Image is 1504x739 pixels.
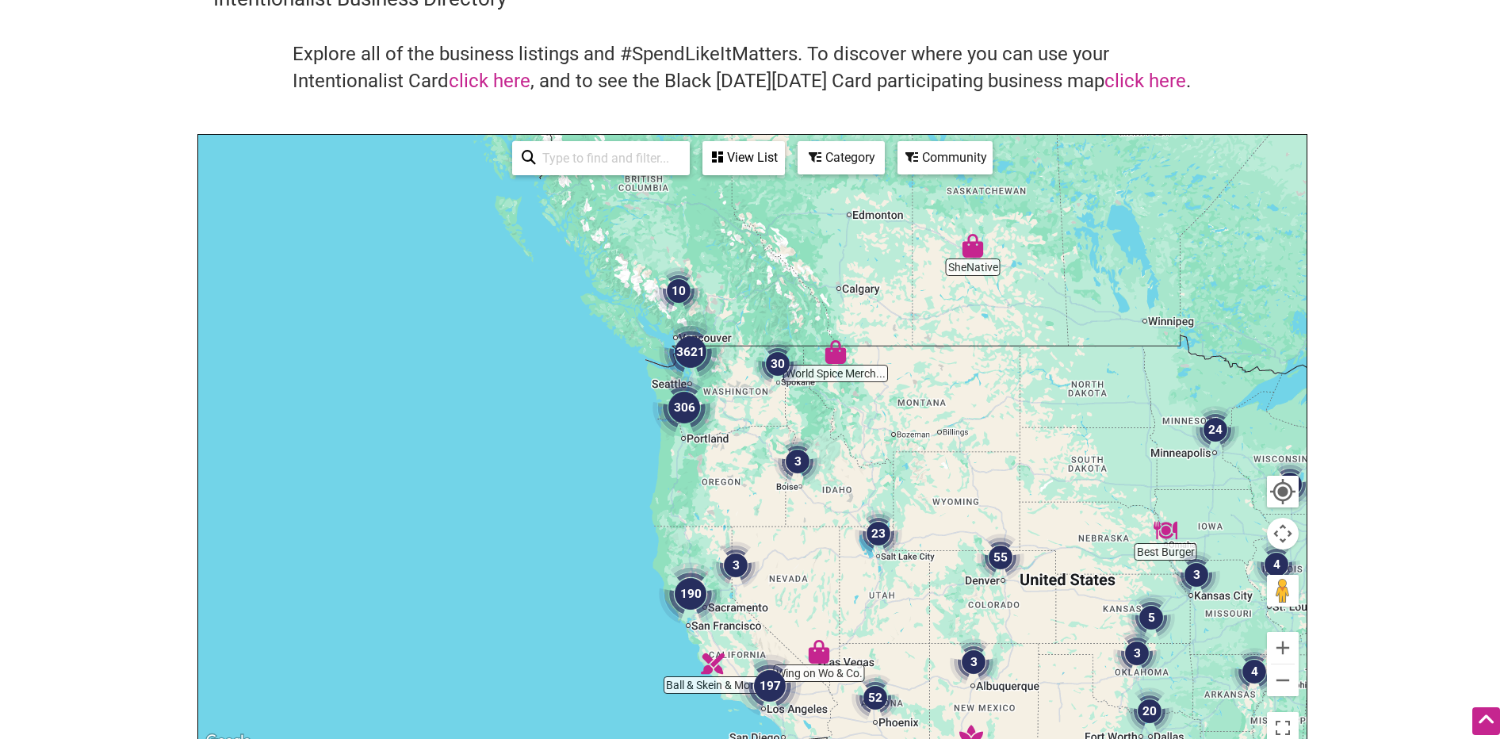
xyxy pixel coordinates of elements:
[824,340,848,364] div: World Spice Merchants
[704,143,783,173] div: View List
[977,534,1024,581] div: 55
[1267,664,1299,696] button: Zoom out
[1267,518,1299,549] button: Map camera controls
[1126,687,1173,735] div: 20
[702,141,785,175] div: See a list of the visible businesses
[1472,707,1500,735] div: Scroll Back to Top
[774,438,821,485] div: 3
[807,640,831,664] div: Wing on Wo & Co.
[961,234,985,258] div: SheNative
[1267,632,1299,664] button: Zoom in
[1127,594,1175,641] div: 5
[1267,476,1299,507] button: Your Location
[659,562,722,626] div: 190
[1192,406,1239,454] div: 24
[852,674,899,722] div: 52
[536,143,680,174] input: Type to find and filter...
[1266,461,1314,508] div: 8
[512,141,690,175] div: Type to search and filter
[897,141,993,174] div: Filter by Community
[655,267,702,315] div: 10
[855,510,902,557] div: 23
[712,542,760,589] div: 3
[1173,551,1220,599] div: 3
[798,141,885,174] div: Filter by category
[950,638,997,686] div: 3
[1253,541,1300,588] div: 4
[754,340,802,388] div: 30
[652,376,716,439] div: 306
[1113,630,1161,677] div: 3
[1104,70,1186,92] a: click here
[738,654,802,718] div: 197
[1230,648,1278,695] div: 4
[799,143,883,173] div: Category
[899,143,991,173] div: Community
[293,41,1212,94] h4: Explore all of the business listings and #SpendLikeItMatters. To discover where you can use your ...
[701,652,725,676] div: Ball & Skein & More
[659,320,722,384] div: 3621
[1267,575,1299,607] button: Drag Pegman onto the map to open Street View
[1154,519,1177,542] div: Best Burger
[449,70,530,92] a: click here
